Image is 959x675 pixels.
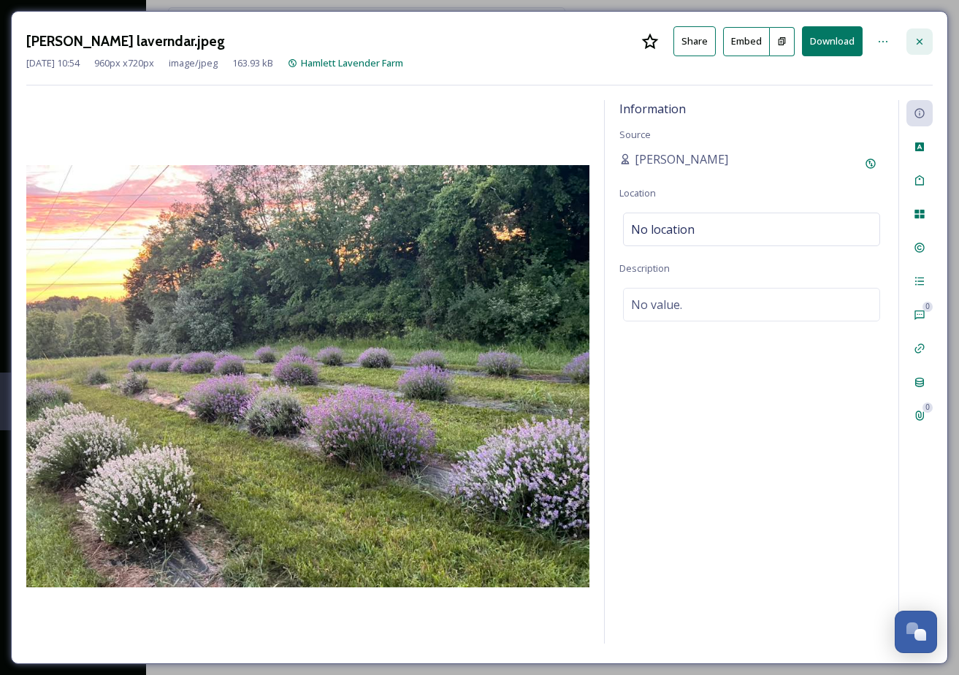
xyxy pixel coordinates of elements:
[635,150,728,168] span: [PERSON_NAME]
[619,186,656,199] span: Location
[895,611,937,653] button: Open Chat
[922,403,933,413] div: 0
[619,262,670,275] span: Description
[26,165,589,587] img: Hamlett%20laverndar.jpeg
[631,296,682,313] span: No value.
[673,26,716,56] button: Share
[94,56,154,70] span: 960 px x 720 px
[169,56,218,70] span: image/jpeg
[26,56,80,70] span: [DATE] 10:54
[723,27,770,56] button: Embed
[232,56,273,70] span: 163.93 kB
[619,128,651,141] span: Source
[301,56,403,69] span: Hamlett Lavender Farm
[802,26,863,56] button: Download
[619,101,686,117] span: Information
[922,302,933,312] div: 0
[26,31,225,52] h3: [PERSON_NAME] laverndar.jpeg
[631,221,695,238] span: No location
